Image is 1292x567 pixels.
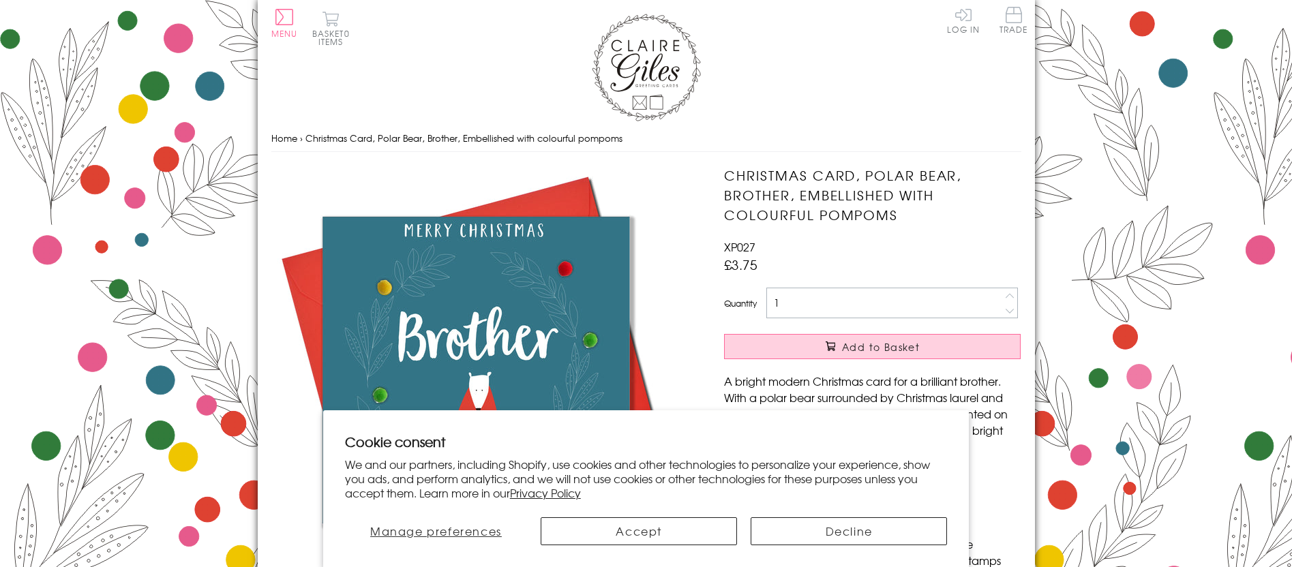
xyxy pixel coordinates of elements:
[724,166,1021,224] h1: Christmas Card, Polar Bear, Brother, Embellished with colourful pompoms
[312,11,350,46] button: Basket0 items
[724,373,1021,455] p: A bright modern Christmas card for a brilliant brother. With a polar bear surrounded by Christmas...
[1000,7,1028,36] a: Trade
[510,485,581,501] a: Privacy Policy
[724,255,757,274] span: £3.75
[541,517,737,545] button: Accept
[751,517,947,545] button: Decline
[271,9,298,37] button: Menu
[345,517,527,545] button: Manage preferences
[345,432,948,451] h2: Cookie consent
[724,334,1021,359] button: Add to Basket
[271,132,297,144] a: Home
[724,239,755,255] span: XP027
[947,7,980,33] a: Log In
[592,14,701,121] img: Claire Giles Greetings Cards
[370,523,502,539] span: Manage preferences
[1000,7,1028,33] span: Trade
[305,132,622,144] span: Christmas Card, Polar Bear, Brother, Embellished with colourful pompoms
[318,27,350,48] span: 0 items
[271,27,298,40] span: Menu
[300,132,303,144] span: ›
[271,125,1021,153] nav: breadcrumbs
[724,297,757,309] label: Quantity
[842,340,920,354] span: Add to Basket
[345,457,948,500] p: We and our partners, including Shopify, use cookies and other technologies to personalize your ex...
